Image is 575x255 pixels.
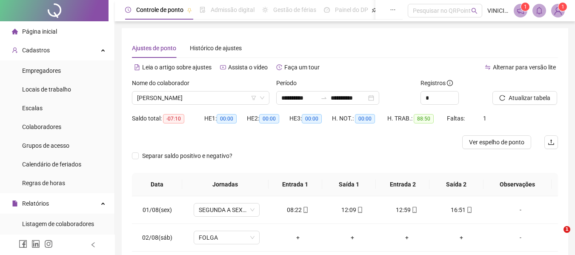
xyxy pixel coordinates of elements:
img: 59819 [552,4,564,17]
span: Ajustes de ponto [132,45,176,52]
span: Observações [490,180,545,189]
span: 00:00 [259,114,279,123]
th: Entrada 1 [269,173,322,196]
span: youtube [220,64,226,70]
th: Entrada 2 [376,173,429,196]
span: Página inicial [22,28,57,35]
th: Saída 1 [322,173,376,196]
sup: 1 [521,3,529,11]
span: Separar saldo positivo e negativo? [139,151,236,160]
span: Leia o artigo sobre ajustes [142,64,212,71]
label: Período [276,78,302,88]
span: 88:50 [414,114,434,123]
span: facebook [19,240,27,248]
span: pushpin [372,8,377,13]
span: file-text [134,64,140,70]
span: left [90,242,96,248]
span: 1 [561,4,564,10]
th: Observações [483,173,552,196]
span: 02/08(sáb) [142,234,172,241]
div: - [495,233,546,242]
span: history [276,64,282,70]
div: 12:09 [332,205,373,215]
span: instagram [44,240,53,248]
span: bell [535,7,543,14]
span: notification [517,7,524,14]
div: HE 2: [247,114,289,123]
span: Escalas [22,105,43,112]
span: reload [499,95,505,101]
span: pushpin [187,8,192,13]
span: Assista o vídeo [228,64,268,71]
span: dashboard [324,7,330,13]
div: Saldo total: [132,114,204,123]
span: WILLIAN SOUZA DA SILVA [137,92,264,104]
span: Regras de horas [22,180,65,186]
span: 00:00 [217,114,237,123]
span: -07:10 [163,114,184,123]
span: mobile [302,207,309,213]
div: H. TRAB.: [387,114,447,123]
div: HE 1: [204,114,247,123]
span: Grupos de acesso [22,142,69,149]
button: Atualizar tabela [492,91,557,105]
span: upload [548,139,555,146]
span: Empregadores [22,67,61,74]
span: swap-right [320,95,327,101]
span: clock-circle [125,7,131,13]
span: Locais de trabalho [22,86,71,93]
div: 08:22 [277,205,318,215]
span: Admissão digital [211,6,255,13]
span: 00:00 [302,114,322,123]
span: home [12,29,18,34]
span: Painel do DP [335,6,368,13]
span: 1 [564,226,570,233]
span: search [471,8,478,14]
span: Calendário de feriados [22,161,81,168]
span: SEGUNDA A SEXTA-FEIRA [199,203,255,216]
div: - [495,205,546,215]
div: HE 3: [289,114,332,123]
iframe: Intercom live chat [546,226,566,246]
span: mobile [466,207,472,213]
div: + [277,233,318,242]
span: VINICIUS [487,6,509,15]
span: Controle de ponto [136,6,183,13]
span: Alternar para versão lite [493,64,556,71]
span: mobile [356,207,363,213]
span: mobile [411,207,418,213]
span: Faça um tour [284,64,320,71]
span: user-add [12,47,18,53]
span: sun [262,7,268,13]
span: ellipsis [390,7,396,13]
span: Gestão de férias [273,6,316,13]
span: Faltas: [447,115,466,122]
sup: Atualize o seu contato no menu Meus Dados [558,3,567,11]
div: 12:59 [386,205,427,215]
span: 1 [524,4,527,10]
span: FOLGA [199,231,255,244]
label: Nome do colaborador [132,78,195,88]
div: + [386,233,427,242]
span: Registros [421,78,453,88]
span: Relatórios [22,200,49,207]
span: 01/08(sex) [143,206,172,213]
span: linkedin [31,240,40,248]
span: file [12,201,18,206]
span: down [260,95,265,100]
th: Jornadas [182,173,269,196]
span: Histórico de ajustes [190,45,242,52]
th: Saída 2 [429,173,483,196]
span: Colaboradores [22,123,61,130]
div: H. NOT.: [332,114,387,123]
span: 00:00 [355,114,375,123]
span: file-done [200,7,206,13]
div: + [332,233,373,242]
span: Listagem de colaboradores [22,221,94,227]
span: to [320,95,327,101]
span: Ver espelho de ponto [469,138,524,147]
th: Data [132,173,182,196]
span: Atualizar tabela [509,93,550,103]
div: + [441,233,482,242]
div: 16:51 [441,205,482,215]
